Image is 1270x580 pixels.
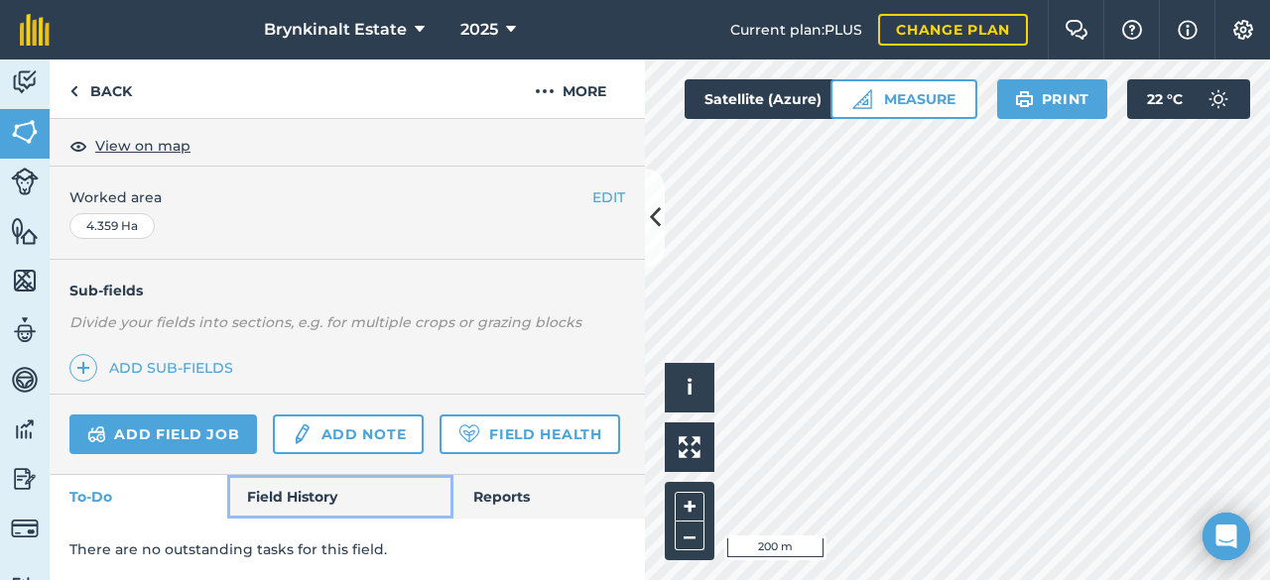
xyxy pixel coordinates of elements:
[264,18,407,42] span: Brynkinalt Estate
[830,79,977,119] button: Measure
[69,134,190,158] button: View on map
[11,365,39,395] img: svg+xml;base64,PD94bWwgdmVyc2lvbj0iMS4wIiBlbmNvZGluZz0idXRmLTgiPz4KPCEtLSBHZW5lcmF0b3I6IEFkb2JlIE...
[20,14,50,46] img: fieldmargin Logo
[69,414,257,454] a: Add field job
[1120,20,1144,40] img: A question mark icon
[11,315,39,345] img: svg+xml;base64,PD94bWwgdmVyc2lvbj0iMS4wIiBlbmNvZGluZz0idXRmLTgiPz4KPCEtLSBHZW5lcmF0b3I6IEFkb2JlIE...
[95,135,190,157] span: View on map
[291,422,313,446] img: svg+xml;base64,PD94bWwgdmVyc2lvbj0iMS4wIiBlbmNvZGluZz0idXRmLTgiPz4KPCEtLSBHZW5lcmF0b3I6IEFkb2JlIE...
[687,375,693,400] span: i
[730,19,862,41] span: Current plan : PLUS
[685,79,875,119] button: Satellite (Azure)
[1231,20,1255,40] img: A cog icon
[675,522,704,550] button: –
[50,59,152,118] a: Back
[1065,20,1088,40] img: Two speech bubbles overlapping with the left bubble in the forefront
[11,464,39,494] img: svg+xml;base64,PD94bWwgdmVyc2lvbj0iMS4wIiBlbmNvZGluZz0idXRmLTgiPz4KPCEtLSBHZW5lcmF0b3I6IEFkb2JlIE...
[1203,513,1250,560] div: Open Intercom Messenger
[453,475,645,519] a: Reports
[69,134,87,158] img: svg+xml;base64,PHN2ZyB4bWxucz0iaHR0cDovL3d3dy53My5vcmcvMjAwMC9zdmciIHdpZHRoPSIxOCIgaGVpZ2h0PSIyNC...
[1178,18,1198,42] img: svg+xml;base64,PHN2ZyB4bWxucz0iaHR0cDovL3d3dy53My5vcmcvMjAwMC9zdmciIHdpZHRoPSIxNyIgaGVpZ2h0PSIxNy...
[87,422,106,446] img: svg+xml;base64,PD94bWwgdmVyc2lvbj0iMS4wIiBlbmNvZGluZz0idXRmLTgiPz4KPCEtLSBHZW5lcmF0b3I6IEFkb2JlIE...
[679,436,700,458] img: Four arrows, one pointing top left, one top right, one bottom right and the last bottom left
[675,492,704,522] button: +
[227,475,452,519] a: Field History
[69,538,625,560] p: There are no outstanding tasks for this field.
[1199,79,1238,119] img: svg+xml;base64,PD94bWwgdmVyc2lvbj0iMS4wIiBlbmNvZGluZz0idXRmLTgiPz4KPCEtLSBHZW5lcmF0b3I6IEFkb2JlIE...
[69,213,155,239] div: 4.359 Ha
[273,414,424,454] a: Add note
[878,14,1028,46] a: Change plan
[76,356,90,380] img: svg+xml;base64,PHN2ZyB4bWxucz0iaHR0cDovL3d3dy53My5vcmcvMjAwMC9zdmciIHdpZHRoPSIxNCIgaGVpZ2h0PSIyNC...
[11,117,39,147] img: svg+xml;base64,PHN2ZyB4bWxucz0iaHR0cDovL3d3dy53My5vcmcvMjAwMC9zdmciIHdpZHRoPSI1NiIgaGVpZ2h0PSI2MC...
[69,354,241,382] a: Add sub-fields
[11,67,39,97] img: svg+xml;base64,PD94bWwgdmVyc2lvbj0iMS4wIiBlbmNvZGluZz0idXRmLTgiPz4KPCEtLSBHZW5lcmF0b3I6IEFkb2JlIE...
[1147,79,1183,119] span: 22 ° C
[11,168,39,195] img: svg+xml;base64,PD94bWwgdmVyc2lvbj0iMS4wIiBlbmNvZGluZz0idXRmLTgiPz4KPCEtLSBHZW5lcmF0b3I6IEFkb2JlIE...
[1127,79,1250,119] button: 22 °C
[69,186,625,208] span: Worked area
[50,280,645,301] h4: Sub-fields
[496,59,645,118] button: More
[665,363,714,412] button: i
[852,89,872,109] img: Ruler icon
[11,414,39,444] img: svg+xml;base64,PD94bWwgdmVyc2lvbj0iMS4wIiBlbmNvZGluZz0idXRmLTgiPz4KPCEtLSBHZW5lcmF0b3I6IEFkb2JlIE...
[440,414,619,454] a: Field Health
[592,186,625,208] button: EDIT
[11,266,39,295] img: svg+xml;base64,PHN2ZyB4bWxucz0iaHR0cDovL3d3dy53My5vcmcvMjAwMC9zdmciIHdpZHRoPSI1NiIgaGVpZ2h0PSI2MC...
[69,79,78,103] img: svg+xml;base64,PHN2ZyB4bWxucz0iaHR0cDovL3d3dy53My5vcmcvMjAwMC9zdmciIHdpZHRoPSI5IiBoZWlnaHQ9IjI0Ii...
[997,79,1108,119] button: Print
[11,515,39,542] img: svg+xml;base64,PD94bWwgdmVyc2lvbj0iMS4wIiBlbmNvZGluZz0idXRmLTgiPz4KPCEtLSBHZW5lcmF0b3I6IEFkb2JlIE...
[1015,87,1034,111] img: svg+xml;base64,PHN2ZyB4bWxucz0iaHR0cDovL3d3dy53My5vcmcvMjAwMC9zdmciIHdpZHRoPSIxOSIgaGVpZ2h0PSIyNC...
[11,216,39,246] img: svg+xml;base64,PHN2ZyB4bWxucz0iaHR0cDovL3d3dy53My5vcmcvMjAwMC9zdmciIHdpZHRoPSI1NiIgaGVpZ2h0PSI2MC...
[460,18,498,42] span: 2025
[50,475,227,519] a: To-Do
[69,313,581,331] em: Divide your fields into sections, e.g. for multiple crops or grazing blocks
[535,79,555,103] img: svg+xml;base64,PHN2ZyB4bWxucz0iaHR0cDovL3d3dy53My5vcmcvMjAwMC9zdmciIHdpZHRoPSIyMCIgaGVpZ2h0PSIyNC...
